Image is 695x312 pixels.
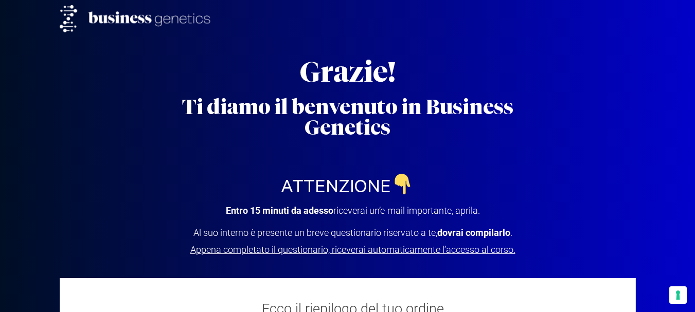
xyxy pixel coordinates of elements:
button: Le tue preferenze relative al consenso per le tecnologie di tracciamento [669,286,687,304]
p: Al suo interno è presente un breve questionario riservato a te, . [188,229,518,254]
img: 👇 [393,174,413,194]
p: riceverai un’e-mail importante, aprila. [188,207,518,215]
strong: Entro 15 minuti da adesso [226,205,333,216]
h2: Grazie! [163,58,533,86]
span: Appena completato il questionario, riceverai automaticamente l’accesso al corso. [190,244,515,255]
h2: ATTENZIONE [163,174,533,197]
strong: dovrai compilarlo [437,227,510,238]
h2: Ti diamo il benvenuto in Business Genetics [163,97,533,138]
